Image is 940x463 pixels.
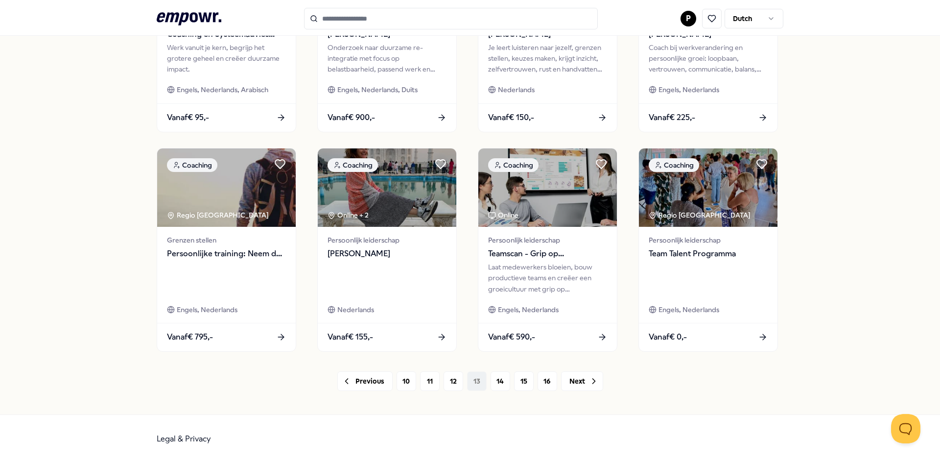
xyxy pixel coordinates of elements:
[498,304,559,315] span: Engels, Nederlands
[649,235,768,245] span: Persoonlijk leiderschap
[328,158,378,172] div: Coaching
[167,210,270,220] div: Regio [GEOGRAPHIC_DATA]
[488,158,539,172] div: Coaching
[649,111,695,124] span: Vanaf € 225,-
[328,210,369,220] div: Online + 2
[488,111,534,124] span: Vanaf € 150,-
[157,148,296,352] a: package imageCoachingRegio [GEOGRAPHIC_DATA] Grenzen stellenPersoonlijke training: Neem de leidin...
[328,247,446,260] span: [PERSON_NAME]
[177,84,268,95] span: Engels, Nederlands, Arabisch
[328,42,446,75] div: Onderzoek naar duurzame re-integratie met focus op belastbaarheid, passend werk en haalbare stapp...
[177,304,237,315] span: Engels, Nederlands
[337,371,393,391] button: Previous
[488,331,535,343] span: Vanaf € 590,-
[658,84,719,95] span: Engels, Nederlands
[649,210,752,220] div: Regio [GEOGRAPHIC_DATA]
[478,148,617,227] img: package image
[167,111,209,124] span: Vanaf € 95,-
[488,235,607,245] span: Persoonlijk leiderschap
[514,371,534,391] button: 15
[167,235,286,245] span: Grenzen stellen
[561,371,603,391] button: Next
[488,210,518,220] div: Online
[649,42,768,75] div: Coach bij werkverandering en persoonlijke groei: loopbaan, vertrouwen, communicatie, balans, zelf...
[478,148,617,352] a: package imageCoachingOnlinePersoonlijk leiderschapTeamscan - Grip op samenwerkingLaat medewerkers...
[157,434,211,443] a: Legal & Privacy
[167,42,286,75] div: Werk vanuit je kern, begrijp het grotere geheel en creëer duurzame impact.
[397,371,416,391] button: 10
[639,148,777,227] img: package image
[658,304,719,315] span: Engels, Nederlands
[157,148,296,227] img: package image
[538,371,557,391] button: 16
[317,148,457,352] a: package imageCoachingOnline + 2Persoonlijk leiderschap[PERSON_NAME]NederlandsVanaf€ 155,-
[337,304,374,315] span: Nederlands
[488,262,607,294] div: Laat medewerkers bloeien, bouw productieve teams en creëer een groeicultuur met grip op teamontwi...
[649,158,699,172] div: Coaching
[167,158,217,172] div: Coaching
[328,235,446,245] span: Persoonlijk leiderschap
[638,148,778,352] a: package imageCoachingRegio [GEOGRAPHIC_DATA] Persoonlijk leiderschapTeam Talent ProgrammaEngels, ...
[488,247,607,260] span: Teamscan - Grip op samenwerking
[498,84,535,95] span: Nederlands
[328,111,375,124] span: Vanaf € 900,-
[891,414,920,443] iframe: Help Scout Beacon - Open
[167,331,213,343] span: Vanaf € 795,-
[304,8,598,29] input: Search for products, categories or subcategories
[649,331,687,343] span: Vanaf € 0,-
[328,331,373,343] span: Vanaf € 155,-
[491,371,510,391] button: 14
[649,247,768,260] span: Team Talent Programma
[681,11,696,26] button: P
[337,84,418,95] span: Engels, Nederlands, Duits
[488,42,607,75] div: Je leert luisteren naar jezelf, grenzen stellen, keuzes maken, krijgt inzicht, zelfvertrouwen, ru...
[444,371,463,391] button: 12
[420,371,440,391] button: 11
[167,247,286,260] span: Persoonlijke training: Neem de leiding terug over je leven
[318,148,456,227] img: package image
